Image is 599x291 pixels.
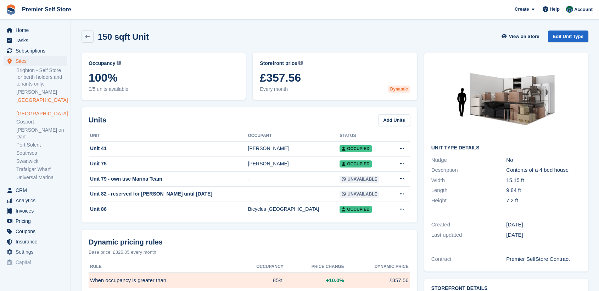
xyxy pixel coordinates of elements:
td: - [248,187,340,202]
img: icon-info-grey-7440780725fd019a000dd9b08b2336e03edf1995a4989e88bcd33f0948082b44.svg [298,61,303,65]
div: [DATE] [506,231,581,239]
a: Trafalgar Wharf [16,166,67,173]
div: Height [431,197,506,205]
img: stora-icon-8386f47178a22dfd0bd8f6a31ec36ba5ce8667c1dd55bd0f319d3a0aa187defe.svg [6,4,16,15]
a: [GEOGRAPHIC_DATA] - [GEOGRAPHIC_DATA] [16,97,67,117]
td: When occupancy is greater than [89,273,233,288]
span: 100% [89,71,239,84]
span: Dynamic price [375,263,409,270]
span: 85% [273,276,284,285]
span: Every month [260,86,410,93]
div: No [506,156,581,164]
span: Occupied [340,160,371,168]
span: Storefront price [260,60,297,67]
span: Pricing [16,216,58,226]
span: Tasks [16,35,58,45]
span: Subscriptions [16,46,58,56]
span: Help [550,6,560,13]
span: Unavailable [340,191,379,198]
div: [PERSON_NAME] [248,145,340,152]
span: Occupancy [256,263,283,270]
img: icon-info-grey-7440780725fd019a000dd9b08b2336e03edf1995a4989e88bcd33f0948082b44.svg [117,61,121,65]
a: [PERSON_NAME] on Dart [16,127,67,140]
span: Account [574,6,593,13]
a: menu [4,237,67,247]
span: Storefront [6,273,71,280]
span: View on Store [509,33,539,40]
a: Port Solent [16,142,67,148]
span: Unavailable [340,176,379,183]
th: Unit [89,130,248,142]
a: Add Units [378,114,410,126]
div: 9.84 ft [506,186,581,194]
a: [PERSON_NAME] [16,89,67,95]
div: Contract [431,255,506,263]
a: Premier Self Store [19,4,74,15]
span: Invoices [16,206,58,216]
a: menu [4,185,67,195]
div: Description [431,166,506,174]
a: Swanwick [16,158,67,165]
a: menu [4,35,67,45]
div: Dynamic [388,86,410,93]
div: Premier SelfStore Contract [506,255,581,263]
a: menu [4,226,67,236]
span: Analytics [16,196,58,205]
span: CRM [16,185,58,195]
a: menu [4,46,67,56]
td: - [248,171,340,187]
div: Length [431,186,506,194]
h2: Unit Type details [431,145,581,151]
span: Create [515,6,529,13]
span: Coupons [16,226,58,236]
div: 15.15 ft [506,176,581,185]
h2: 150 sqft Unit [98,32,149,42]
div: Contents of a 4 bed house [506,166,581,174]
a: Southsea [16,150,67,157]
div: Base price: £325.05 every month [89,249,410,256]
th: Status [340,130,391,142]
a: menu [4,216,67,226]
a: menu [4,196,67,205]
a: Brighton - Self Store for berth holders and tenants only. [16,67,67,87]
a: menu [4,206,67,216]
span: +10.0% [326,276,344,285]
div: [DATE] [506,221,581,229]
h2: Units [89,115,106,125]
a: menu [4,56,67,66]
a: View on Store [501,31,542,42]
div: Last updated [431,231,506,239]
span: £357.56 [389,276,408,285]
div: [PERSON_NAME] [248,160,340,168]
span: 0/5 units available [89,86,239,93]
span: Settings [16,247,58,257]
a: Universal Marina [16,174,67,181]
span: Occupied [340,145,371,152]
a: menu [4,25,67,35]
span: Price change [312,263,344,270]
span: Insurance [16,237,58,247]
span: Capital [16,257,58,267]
img: 150-sqft-unit.jpg [453,60,559,139]
div: Unit 86 [89,205,248,213]
a: Edit Unit Type [548,31,588,42]
span: Occupied [340,206,371,213]
div: Nudge [431,156,506,164]
a: Gosport [16,119,67,125]
a: menu [4,257,67,267]
span: Occupancy [89,60,115,67]
img: Jo Granger [566,6,573,13]
div: Created [431,221,506,229]
div: 7.2 ft [506,197,581,205]
div: Dynamic pricing rules [89,237,410,247]
div: Width [431,176,506,185]
span: Sites [16,56,58,66]
th: Rule [89,261,233,273]
a: menu [4,247,67,257]
div: Unit 75 [89,160,248,168]
th: Occupant [248,130,340,142]
span: £357.56 [260,71,410,84]
div: Unit 41 [89,145,248,152]
span: Home [16,25,58,35]
div: Unit 79 - own use Marina Team [89,175,248,183]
